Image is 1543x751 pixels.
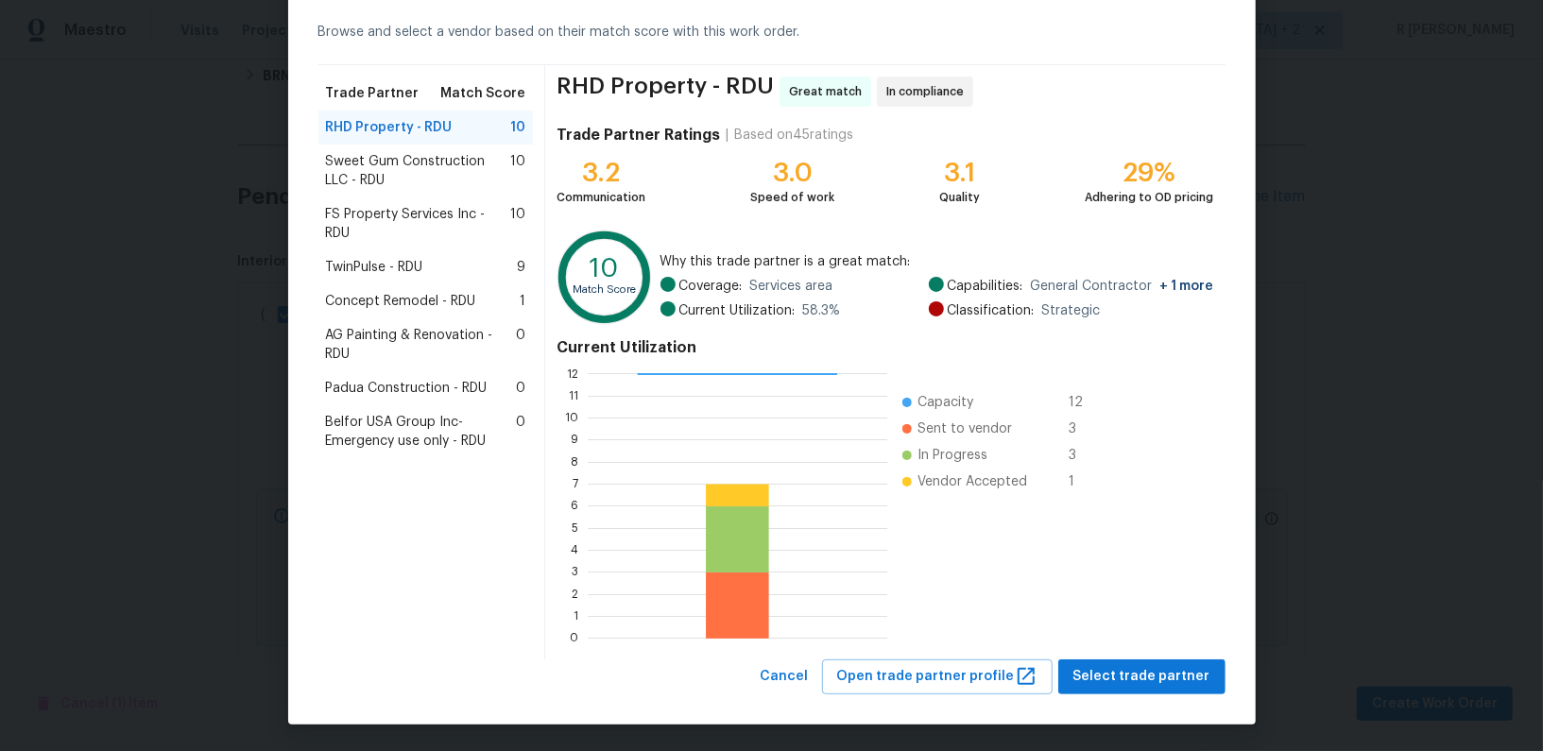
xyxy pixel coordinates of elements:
div: | [720,126,734,145]
span: RHD Property - RDU [557,77,774,107]
text: 7 [573,478,578,489]
button: Cancel [753,659,816,694]
span: Coverage: [679,277,743,296]
span: Why this trade partner is a great match: [660,252,1214,271]
span: Capabilities: [948,277,1023,296]
span: Open trade partner profile [837,665,1037,689]
div: 3.2 [557,163,645,182]
text: Match Score [574,284,637,295]
text: 0 [570,633,578,644]
text: 1 [574,610,578,622]
span: Sent to vendor [917,419,1012,438]
button: Select trade partner [1058,659,1226,694]
span: Select trade partner [1073,665,1210,689]
div: Speed of work [750,188,834,207]
span: General Contractor [1031,277,1214,296]
span: Padua Construction - RDU [326,379,488,398]
text: 10 [565,412,578,423]
span: Sweet Gum Construction LLC - RDU [326,152,511,190]
button: Open trade partner profile [822,659,1053,694]
div: 3.1 [939,163,980,182]
span: Trade Partner [326,84,420,103]
div: Based on 45 ratings [734,126,853,145]
span: Classification: [948,301,1035,320]
span: Services area [750,277,833,296]
text: 2 [572,589,578,600]
text: 9 [571,435,578,446]
span: Match Score [440,84,525,103]
span: 0 [516,326,525,364]
span: 10 [510,152,525,190]
text: 10 [591,256,620,282]
div: Adhering to OD pricing [1086,188,1214,207]
text: 8 [571,456,578,468]
span: Belfor USA Group Inc-Emergency use only - RDU [326,413,517,451]
span: Capacity [917,393,973,412]
span: Strategic [1042,301,1101,320]
span: Great match [789,82,869,101]
div: Quality [939,188,980,207]
span: 0 [516,413,525,451]
text: 4 [571,544,578,555]
h4: Current Utilization [557,338,1213,357]
span: 0 [516,379,525,398]
span: 58.3 % [803,301,841,320]
span: FS Property Services Inc - RDU [326,205,511,243]
h4: Trade Partner Ratings [557,126,720,145]
span: In Progress [917,446,987,465]
div: 3.0 [750,163,834,182]
span: Cancel [761,665,809,689]
span: AG Painting & Renovation - RDU [326,326,517,364]
span: 3 [1069,419,1099,438]
div: 29% [1086,163,1214,182]
text: 5 [572,522,578,534]
span: 12 [1069,393,1099,412]
span: 3 [1069,446,1099,465]
span: 10 [510,205,525,243]
span: 1 [520,292,525,311]
div: Communication [557,188,645,207]
span: 10 [510,118,525,137]
text: 11 [569,390,578,401]
span: 1 [1069,472,1099,491]
text: 3 [572,567,578,578]
text: 6 [571,501,578,512]
span: In compliance [886,82,971,101]
span: Vendor Accepted [917,472,1027,491]
text: 12 [567,368,578,380]
span: Concept Remodel - RDU [326,292,476,311]
span: RHD Property - RDU [326,118,453,137]
span: TwinPulse - RDU [326,258,423,277]
span: + 1 more [1160,280,1214,293]
span: 9 [517,258,525,277]
span: Current Utilization: [679,301,796,320]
